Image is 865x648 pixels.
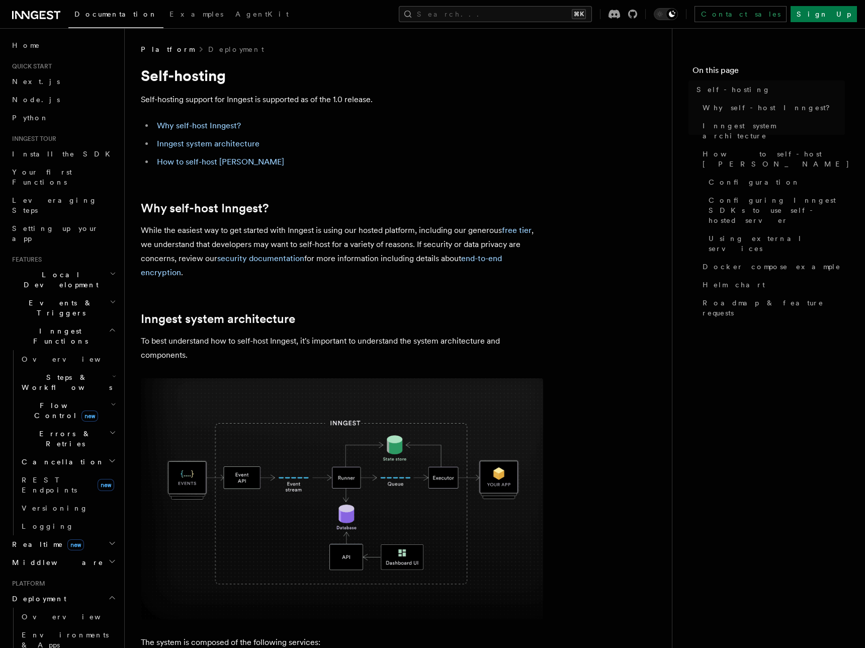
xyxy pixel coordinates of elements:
span: Cancellation [18,457,105,467]
button: Errors & Retries [18,425,118,453]
a: Helm chart [699,276,845,294]
span: Docker compose example [703,262,841,272]
a: Home [8,36,118,54]
a: Docker compose example [699,258,845,276]
span: Deployment [8,594,66,604]
a: Logging [18,517,118,535]
span: Logging [22,522,74,530]
button: Toggle dark mode [654,8,678,20]
span: new [81,411,98,422]
a: AgentKit [229,3,295,27]
span: new [98,479,114,491]
a: Inngest system architecture [141,312,295,326]
span: Versioning [22,504,88,512]
span: Inngest Functions [8,326,109,346]
a: Setting up your app [8,219,118,248]
span: Local Development [8,270,110,290]
span: Inngest system architecture [703,121,845,141]
a: How to self-host [PERSON_NAME] [699,145,845,173]
button: Local Development [8,266,118,294]
a: Deployment [208,44,264,54]
a: Configuration [705,173,845,191]
kbd: ⌘K [572,9,586,19]
a: Leveraging Steps [8,191,118,219]
button: Flow Controlnew [18,396,118,425]
span: AgentKit [235,10,289,18]
span: Middleware [8,557,104,568]
a: Why self-host Inngest? [699,99,845,117]
span: Documentation [74,10,157,18]
span: Events & Triggers [8,298,110,318]
a: Versioning [18,499,118,517]
a: Overview [18,608,118,626]
img: Inngest system architecture diagram [141,378,543,619]
span: Node.js [12,96,60,104]
span: How to self-host [PERSON_NAME] [703,149,850,169]
span: Using external services [709,233,845,254]
span: Inngest tour [8,135,56,143]
span: Steps & Workflows [18,372,112,392]
a: Python [8,109,118,127]
a: Self-hosting [693,80,845,99]
a: Next.js [8,72,118,91]
a: Documentation [68,3,163,28]
a: Inngest system architecture [699,117,845,145]
span: Why self-host Inngest? [703,103,837,113]
span: Install the SDK [12,150,116,158]
span: Realtime [8,539,84,549]
a: Roadmap & feature requests [699,294,845,322]
span: REST Endpoints [22,476,77,494]
a: Overview [18,350,118,368]
p: Self-hosting support for Inngest is supported as of the 1.0 release. [141,93,543,107]
a: Node.js [8,91,118,109]
button: Middleware [8,553,118,572]
span: Home [12,40,40,50]
span: Python [12,114,49,122]
a: REST Endpointsnew [18,471,118,499]
a: Configuring Inngest SDKs to use self-hosted server [705,191,845,229]
button: Deployment [8,590,118,608]
a: Sign Up [791,6,857,22]
span: Helm chart [703,280,765,290]
a: Inngest system architecture [157,139,259,148]
span: Examples [169,10,223,18]
span: Leveraging Steps [12,196,97,214]
span: Next.js [12,77,60,86]
span: Self-hosting [697,85,770,95]
span: Your first Functions [12,168,72,186]
a: security documentation [217,254,304,263]
a: Your first Functions [8,163,118,191]
p: While the easiest way to get started with Inngest is using our hosted platform, including our gen... [141,223,543,280]
h4: On this page [693,64,845,80]
button: Inngest Functions [8,322,118,350]
h1: Self-hosting [141,66,543,85]
a: Why self-host Inngest? [141,201,269,215]
span: Errors & Retries [18,429,109,449]
p: To best understand how to self-host Inngest, it's important to understand the system architecture... [141,334,543,362]
span: Platform [8,580,45,588]
a: Install the SDK [8,145,118,163]
a: Contact sales [695,6,787,22]
span: Quick start [8,62,52,70]
div: Inngest Functions [8,350,118,535]
a: free tier [502,225,532,235]
span: Configuring Inngest SDKs to use self-hosted server [709,195,845,225]
span: Features [8,256,42,264]
a: Examples [163,3,229,27]
button: Realtimenew [8,535,118,553]
span: new [67,539,84,550]
span: Configuration [709,177,800,187]
span: Overview [22,613,125,621]
button: Events & Triggers [8,294,118,322]
span: Roadmap & feature requests [703,298,845,318]
button: Search...⌘K [399,6,592,22]
button: Steps & Workflows [18,368,118,396]
span: Overview [22,355,125,363]
button: Cancellation [18,453,118,471]
span: Flow Control [18,400,111,421]
a: Using external services [705,229,845,258]
a: Why self-host Inngest? [157,121,241,130]
span: Setting up your app [12,224,99,242]
span: Platform [141,44,194,54]
a: How to self-host [PERSON_NAME] [157,157,284,167]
